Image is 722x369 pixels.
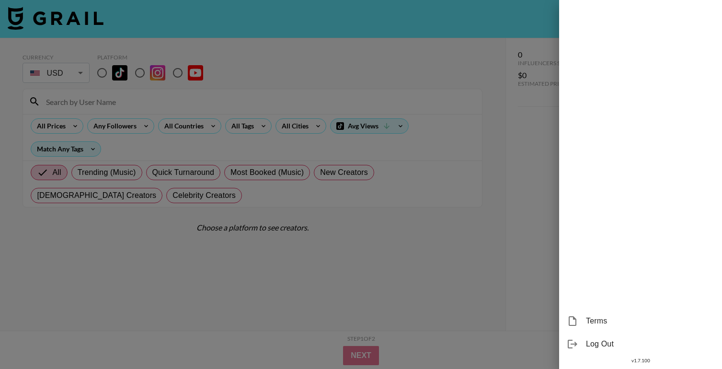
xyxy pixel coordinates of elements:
[559,310,722,333] div: Terms
[559,356,722,366] div: v 1.7.100
[674,321,711,357] iframe: Drift Widget Chat Controller
[586,338,714,350] span: Log Out
[559,333,722,356] div: Log Out
[586,315,714,327] span: Terms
